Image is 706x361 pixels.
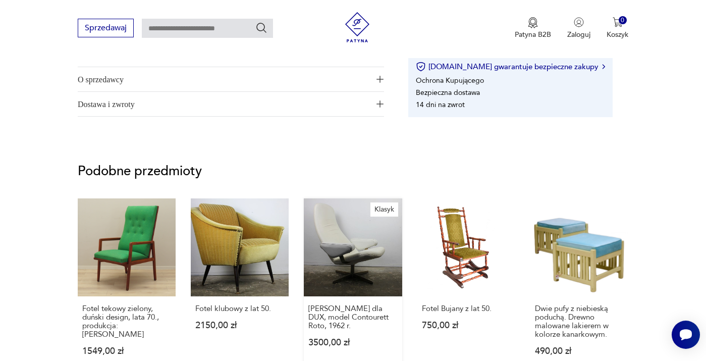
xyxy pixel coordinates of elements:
[78,67,384,91] button: Ikona plusaO sprzedawcy
[308,304,397,330] p: [PERSON_NAME] dla DUX, model Contourett Roto, 1962 r.
[416,62,605,72] button: [DOMAIN_NAME] gwarantuje bezpieczne zakupy
[619,16,627,25] div: 0
[422,321,511,330] p: 750,00 zł
[416,62,426,72] img: Ikona certyfikatu
[567,17,590,39] button: Zaloguj
[195,304,284,313] p: Fotel klubowy z lat 50.
[607,17,628,39] button: 0Koszyk
[376,100,384,108] img: Ikona plusa
[416,75,484,85] li: Ochrona Kupującego
[422,304,511,313] p: Fotel Bujany z lat 50.
[567,30,590,39] p: Zaloguj
[342,12,372,42] img: Patyna - sklep z meblami i dekoracjami vintage
[416,99,465,109] li: 14 dni na zwrot
[672,321,700,349] iframe: Smartsupp widget button
[78,165,628,177] p: Podobne przedmioty
[78,19,134,37] button: Sprzedawaj
[78,67,370,91] span: O sprzedawcy
[195,321,284,330] p: 2150,00 zł
[82,347,171,355] p: 1549,00 zł
[416,87,480,97] li: Bezpieczna dostawa
[78,92,384,116] button: Ikona plusaDostawa i zwroty
[376,76,384,83] img: Ikona plusa
[82,304,171,339] p: Fotel tekowy zielony, duński design, lata 70., produkcja: [PERSON_NAME]
[255,22,267,34] button: Szukaj
[515,17,551,39] button: Patyna B2B
[613,17,623,27] img: Ikona koszyka
[78,92,370,116] span: Dostawa i zwroty
[607,30,628,39] p: Koszyk
[574,17,584,27] img: Ikonka użytkownika
[535,347,624,355] p: 490,00 zł
[78,25,134,32] a: Sprzedawaj
[602,64,605,69] img: Ikona strzałki w prawo
[308,338,397,347] p: 3500,00 zł
[515,30,551,39] p: Patyna B2B
[535,304,624,339] p: Dwie pufy z niebieską poduchą. Drewno malowane lakierem w kolorze kanarkowym.
[515,17,551,39] a: Ikona medaluPatyna B2B
[528,17,538,28] img: Ikona medalu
